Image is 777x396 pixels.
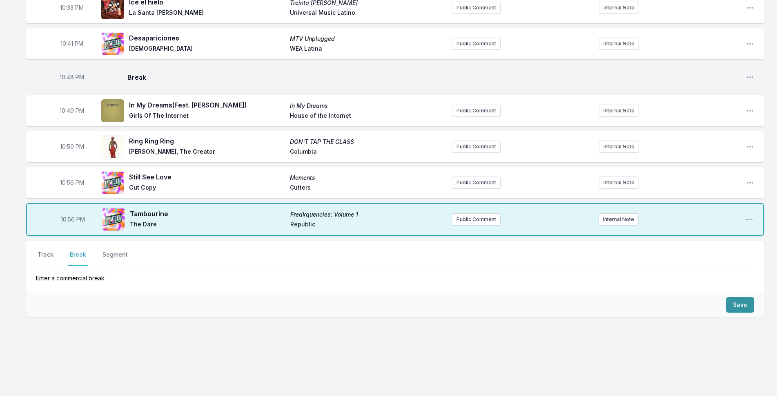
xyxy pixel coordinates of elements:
[129,45,285,54] span: [DEMOGRAPHIC_DATA]
[101,251,129,266] button: Segment
[130,220,285,230] span: The Dare
[290,35,446,43] span: MTV Unplugged
[290,174,446,182] span: Moments
[599,177,639,189] button: Internal Note
[60,143,84,151] span: Timestamp
[599,141,639,153] button: Internal Note
[60,73,84,81] span: Timestamp
[452,177,501,189] button: Public Comment
[102,208,125,231] img: Freakquencies: Volume 1
[746,40,754,48] button: Open playlist item options
[452,38,501,50] button: Public Comment
[129,33,285,43] span: Desapariciones
[290,183,446,193] span: Cutters
[36,266,754,282] p: Enter a commercial break.
[726,297,754,313] button: Save
[101,135,124,158] img: DON’T TAP THE GLASS
[127,72,739,82] span: Break
[452,213,501,226] button: Public Comment
[129,136,285,146] span: Ring Ring Ring
[599,213,639,226] button: Internal Note
[101,99,124,122] img: In My Dreams
[129,112,285,121] span: Girls Of The Internet
[101,171,124,194] img: Moments
[60,179,84,187] span: Timestamp
[746,107,754,115] button: Open playlist item options
[290,45,446,54] span: WEA Latina
[599,2,639,14] button: Internal Note
[290,148,446,157] span: Columbia
[746,179,754,187] button: Open playlist item options
[36,251,55,266] button: Track
[290,102,446,110] span: In My Dreams
[746,143,754,151] button: Open playlist item options
[290,112,446,121] span: House of the Internet
[746,73,754,81] button: Open playlist item options
[129,148,285,157] span: [PERSON_NAME], The Creator
[290,9,446,18] span: Universal Music Latino
[60,40,83,48] span: Timestamp
[290,138,446,146] span: DON’T TAP THE GLASS
[290,220,446,230] span: Republic
[599,38,639,50] button: Internal Note
[452,2,501,14] button: Public Comment
[746,4,754,12] button: Open playlist item options
[129,100,285,110] span: In My Dreams (Feat. [PERSON_NAME])
[61,215,85,224] span: Timestamp
[452,105,501,117] button: Public Comment
[599,105,639,117] button: Internal Note
[68,251,88,266] button: Break
[745,215,753,224] button: Open playlist item options
[129,9,285,18] span: La Santa [PERSON_NAME]
[60,4,84,12] span: Timestamp
[60,107,84,115] span: Timestamp
[452,141,501,153] button: Public Comment
[101,32,124,55] img: MTV Unplugged
[129,183,285,193] span: Cut Copy
[129,172,285,182] span: Still See Love
[130,209,285,219] span: Tambourine
[290,210,446,219] span: Freakquencies: Volume 1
